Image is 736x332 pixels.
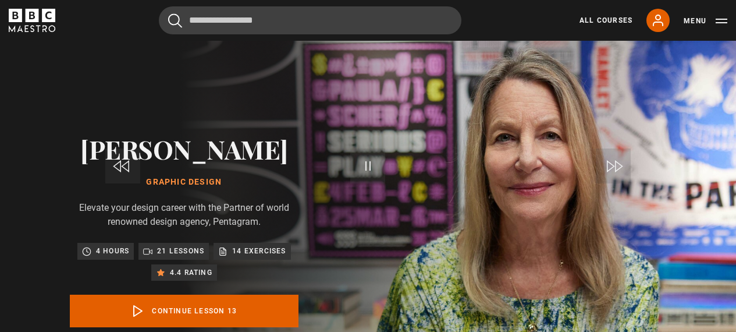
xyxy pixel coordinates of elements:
a: Continue lesson 13 [70,295,298,327]
p: 4.4 rating [170,267,212,278]
p: 4 hours [96,245,129,257]
button: Toggle navigation [684,15,727,27]
p: 14 exercises [232,245,286,257]
h2: [PERSON_NAME] [70,134,298,164]
p: 21 lessons [157,245,204,257]
button: Submit the search query [168,13,182,28]
a: All Courses [579,15,632,26]
h1: Graphic Design [70,178,298,187]
svg: BBC Maestro [9,9,55,32]
input: Search [159,6,461,34]
p: Elevate your design career with the Partner of world renowned design agency, Pentagram. [70,201,298,229]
